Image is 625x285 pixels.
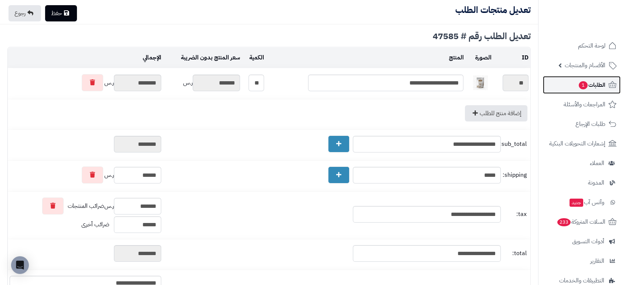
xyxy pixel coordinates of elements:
div: ر.س [10,74,161,91]
span: ضرائب أخرى [81,220,109,229]
a: لوحة التحكم [543,37,621,55]
span: العملاء [590,158,604,168]
a: المراجعات والأسئلة [543,96,621,113]
img: karpro1-40x40.jpg [473,75,488,90]
a: إشعارات التحويلات البنكية [543,135,621,152]
b: تعديل منتجات الطلب [455,3,531,17]
span: أدوات التسويق [572,236,604,247]
a: طلبات الإرجاع [543,115,621,133]
td: الصورة [465,48,493,68]
a: التقارير [543,252,621,270]
div: ر.س [10,198,161,214]
td: الكمية [242,48,266,68]
td: الإجمالي [8,48,163,68]
span: shipping: [503,171,527,179]
span: tax: [503,210,527,219]
span: ضرائب المنتجات [68,202,104,210]
td: سعر المنتج بدون الضريبة [163,48,242,68]
span: السلات المتروكة [557,217,605,227]
span: الطلبات [578,80,605,90]
span: total: [503,249,527,258]
span: التقارير [590,256,604,266]
a: العملاء [543,154,621,172]
a: إضافة منتج للطلب [465,105,527,121]
span: جديد [570,199,583,207]
a: أدوات التسويق [543,233,621,250]
a: وآتس آبجديد [543,193,621,211]
td: ID [493,48,530,68]
span: 233 [557,218,571,226]
a: حفظ [45,5,77,21]
a: السلات المتروكة233 [543,213,621,231]
div: ر.س [10,166,161,183]
span: sub_total: [503,140,527,148]
span: الأقسام والمنتجات [565,60,605,71]
div: تعديل الطلب رقم # 47585 [7,32,531,41]
a: الطلبات1 [543,76,621,94]
div: ر.س [165,75,240,91]
a: رجوع [9,5,41,21]
span: وآتس آب [569,197,604,207]
span: المراجعات والأسئلة [564,99,605,110]
td: المنتج [266,48,465,68]
span: المدونة [588,178,604,188]
div: Open Intercom Messenger [11,256,29,274]
span: طلبات الإرجاع [575,119,605,129]
span: لوحة التحكم [578,41,605,51]
span: إشعارات التحويلات البنكية [549,138,605,149]
span: 1 [579,81,588,89]
a: المدونة [543,174,621,192]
